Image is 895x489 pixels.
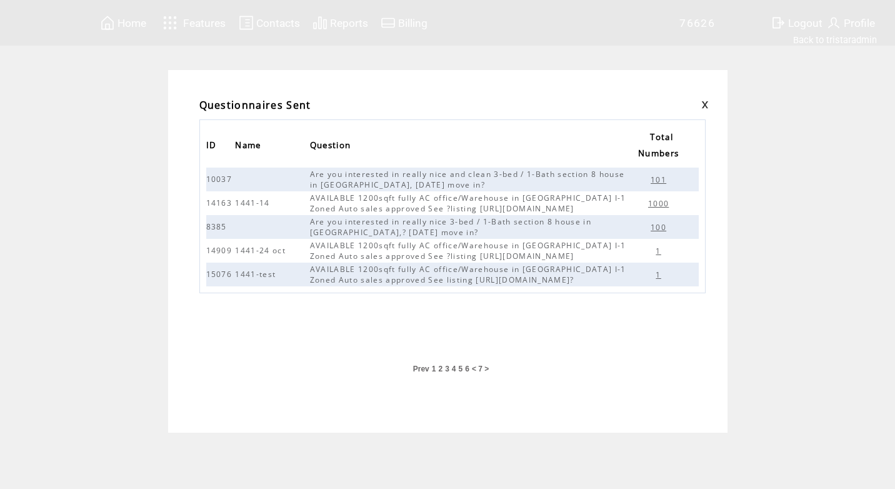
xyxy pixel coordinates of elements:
[824,13,877,33] a: Profile
[310,136,357,156] a: Question
[438,365,442,373] a: 2
[769,13,824,33] a: Logout
[651,174,669,185] span: 101
[206,136,223,156] a: ID
[183,17,226,29] span: Features
[656,246,664,256] span: 1
[237,13,302,33] a: Contacts
[648,198,675,208] a: 1000
[452,365,456,373] a: 4
[235,136,264,157] span: Name
[206,198,236,208] span: 14163
[310,216,591,238] span: Are you interested in really nice 3-bed / 1-Bath section 8 house in [GEOGRAPHIC_DATA],? [DATE] mo...
[788,17,822,29] span: Logout
[239,15,254,31] img: contacts.svg
[656,245,667,256] a: 1
[199,98,311,112] span: Questionnaires Sent
[310,193,626,214] span: AVAILABLE 1200sqft fully AC office/Warehouse in [GEOGRAPHIC_DATA] I-1 Zoned Auto sales approved S...
[459,365,463,373] a: 5
[651,221,672,232] a: 100
[235,198,272,208] span: 1441-14
[679,17,715,29] span: 76626
[651,222,669,233] span: 100
[235,269,279,280] span: 1441-test
[311,13,370,33] a: Reports
[310,136,354,157] span: Question
[206,221,230,232] span: 8385
[256,17,300,29] span: Contacts
[117,17,146,29] span: Home
[159,13,181,33] img: features.svg
[100,15,115,31] img: home.svg
[206,174,236,184] span: 10037
[648,198,672,209] span: 1000
[413,365,429,373] a: Prev
[206,136,220,157] span: ID
[656,269,667,280] a: 1
[638,128,682,165] span: Total Numbers
[98,13,148,33] a: Home
[651,174,672,184] a: 101
[398,17,427,29] span: Billing
[206,245,236,256] span: 14909
[379,13,429,33] a: Billing
[638,128,685,164] a: Total Numbers
[330,17,368,29] span: Reports
[465,365,469,373] a: 6
[235,245,289,256] span: 1441-24 oct
[310,169,625,190] span: Are you interested in really nice and clean 3-bed / 1-Bath section 8 house in [GEOGRAPHIC_DATA], ...
[826,15,841,31] img: profile.svg
[312,15,327,31] img: chart.svg
[235,136,267,156] a: Name
[844,17,875,29] span: Profile
[793,34,877,46] a: Back to tristaradmin
[771,15,786,31] img: exit.svg
[381,15,396,31] img: creidtcard.svg
[472,365,489,373] span: < 7 >
[445,365,449,373] a: 3
[206,269,236,280] span: 15076
[656,270,664,280] span: 1
[432,365,436,373] a: 1
[157,11,228,35] a: Features
[310,264,626,285] span: AVAILABLE 1200sqft fully AC office/Warehouse in [GEOGRAPHIC_DATA] I-1 Zoned Auto sales approved S...
[310,240,626,261] span: AVAILABLE 1200sqft fully AC office/Warehouse in [GEOGRAPHIC_DATA] I-1 Zoned Auto sales approved S...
